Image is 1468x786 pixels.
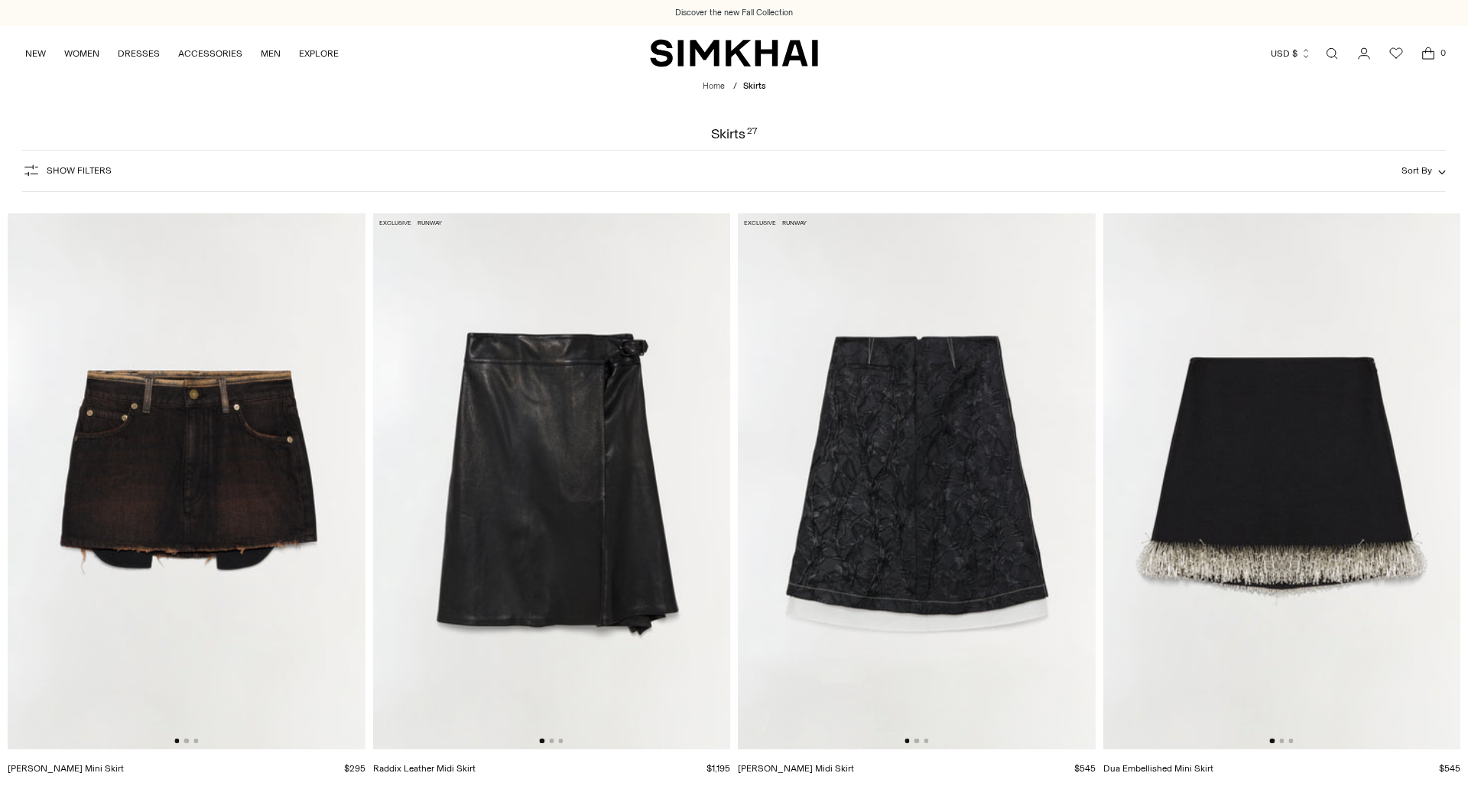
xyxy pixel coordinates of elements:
[174,739,179,743] button: Go to slide 1
[118,37,160,70] a: DRESSES
[47,165,112,176] span: Show Filters
[743,81,765,91] span: Skirts
[1381,38,1411,69] a: Wishlist
[373,213,731,749] img: Raddix Leather Midi Skirt
[193,739,198,743] button: Go to slide 3
[1103,213,1461,749] img: Dua Embellished Mini Skirt
[675,7,793,19] a: Discover the new Fall Collection
[738,763,854,774] a: [PERSON_NAME] Midi Skirt
[924,739,928,743] button: Go to slide 3
[184,739,189,743] button: Go to slide 2
[703,81,725,91] a: Home
[22,158,112,183] button: Show Filters
[8,763,124,774] a: [PERSON_NAME] Mini Skirt
[178,37,242,70] a: ACCESSORIES
[1413,38,1444,69] a: Open cart modal
[1288,739,1293,743] button: Go to slide 3
[1103,763,1213,774] a: Dua Embellished Mini Skirt
[738,213,1096,749] img: Vionna Jacquard Midi Skirt
[8,213,365,749] img: Sally Denim Mini Skirt
[914,739,919,743] button: Go to slide 2
[299,37,339,70] a: EXPLORE
[1436,46,1450,60] span: 0
[1349,38,1379,69] a: Go to the account page
[1401,162,1446,179] button: Sort By
[703,80,765,93] nav: breadcrumbs
[1271,37,1311,70] button: USD $
[549,739,554,743] button: Go to slide 2
[905,739,909,743] button: Go to slide 1
[747,127,757,141] div: 27
[558,739,563,743] button: Go to slide 3
[1401,165,1432,176] span: Sort By
[733,80,737,93] div: /
[373,763,476,774] a: Raddix Leather Midi Skirt
[261,37,281,70] a: MEN
[650,38,818,68] a: SIMKHAI
[1279,739,1284,743] button: Go to slide 2
[1270,739,1275,743] button: Go to slide 1
[711,127,756,141] h1: Skirts
[1317,38,1347,69] a: Open search modal
[25,37,46,70] a: NEW
[540,739,544,743] button: Go to slide 1
[64,37,99,70] a: WOMEN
